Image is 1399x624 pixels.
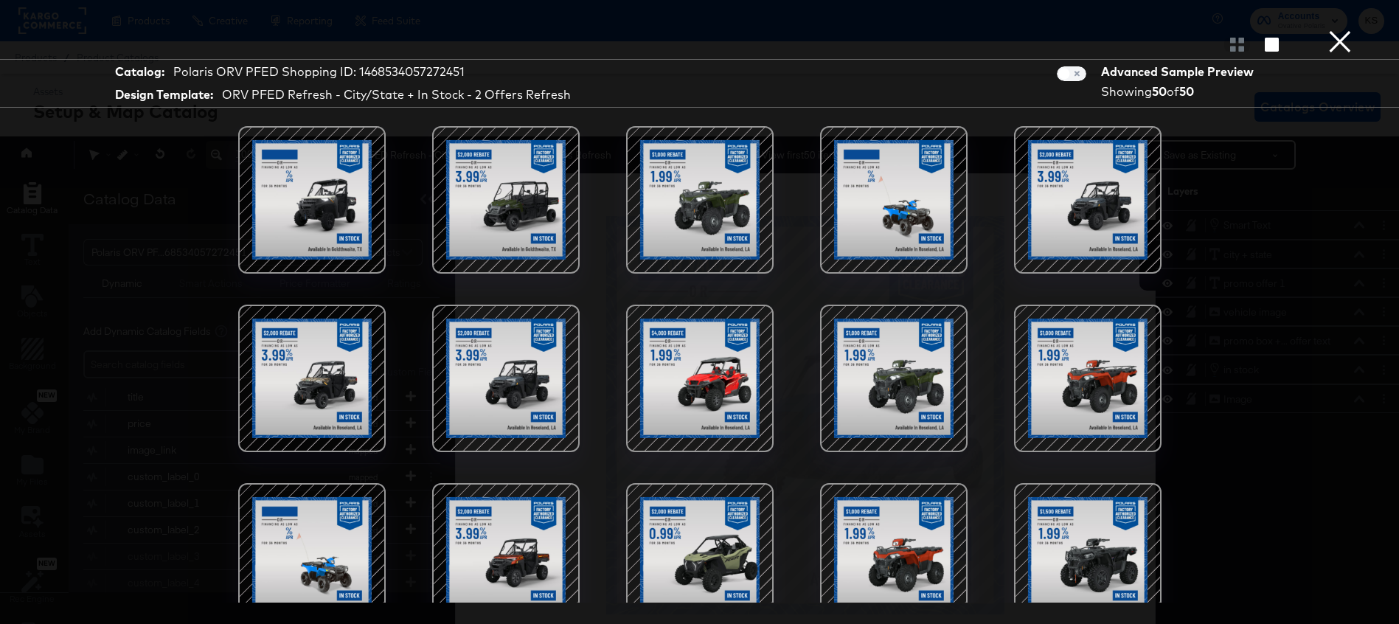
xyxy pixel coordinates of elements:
strong: Catalog: [115,63,164,80]
div: Advanced Sample Preview [1101,63,1259,80]
div: ORV PFED Refresh - City/State + In Stock - 2 Offers Refresh [222,86,571,103]
div: Showing of [1101,83,1259,100]
strong: Design Template: [115,86,213,103]
strong: 50 [1179,84,1194,99]
div: Polaris ORV PFED Shopping ID: 1468534057272451 [173,63,465,80]
strong: 50 [1152,84,1167,99]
